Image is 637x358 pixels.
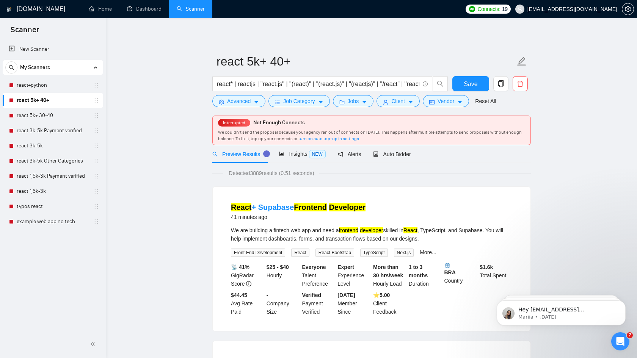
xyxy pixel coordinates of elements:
[219,99,224,105] span: setting
[429,99,435,105] span: idcard
[212,152,218,157] span: search
[231,203,251,211] mark: React
[5,61,17,73] button: search
[17,153,89,169] a: react 3k-5k Other Categories
[373,292,390,298] b: ⭐️ 5.00
[338,152,343,157] span: notification
[433,80,447,87] span: search
[301,291,336,316] div: Payment Verified
[229,291,265,316] div: Avg Rate Paid
[477,5,500,13] span: Connects:
[475,97,496,105] a: Reset All
[275,99,280,105] span: bars
[17,184,89,199] a: react 1,5k-3k
[93,203,99,209] span: holder
[627,332,633,338] span: 7
[93,128,99,134] span: holder
[457,99,463,105] span: caret-down
[93,158,99,164] span: holder
[336,291,372,316] div: Member Since
[373,264,403,278] b: More than 30 hrs/week
[5,24,45,40] span: Scanner
[348,97,359,105] span: Jobs
[360,249,388,257] span: TypeScript
[372,291,407,316] div: Client Feedback
[337,264,354,270] b: Expert
[265,291,301,316] div: Company Size
[265,263,301,288] div: Hourly
[443,263,479,288] div: Country
[403,227,417,233] mark: React
[433,76,448,91] button: search
[329,203,366,211] mark: Developer
[611,332,629,350] iframe: Intercom live chat
[217,52,515,71] input: Scanner name...
[93,82,99,88] span: holder
[294,203,327,211] mark: Frontend
[227,97,251,105] span: Advanced
[373,151,411,157] span: Auto Bidder
[362,99,367,105] span: caret-down
[452,76,489,91] button: Save
[444,263,477,275] b: BRA
[391,97,405,105] span: Client
[383,99,388,105] span: user
[3,42,103,57] li: New Scanner
[223,169,319,177] span: Detected 3889 results (0.51 seconds)
[212,95,265,107] button: settingAdvancedcaret-down
[513,76,528,91] button: delete
[438,97,454,105] span: Vendor
[6,3,12,16] img: logo
[622,3,634,15] button: setting
[373,152,378,157] span: robot
[231,203,366,211] a: React+ SupabaseFrontend Developer
[485,285,637,338] iframe: Intercom notifications message
[622,6,634,12] a: setting
[337,292,355,298] b: [DATE]
[267,264,289,270] b: $25 - $40
[89,6,112,12] a: homeHome
[372,263,407,288] div: Hourly Load
[17,108,89,123] a: react 5k+ 30-40
[17,93,89,108] a: react 5k+ 40+
[517,56,527,66] span: edit
[3,60,103,229] li: My Scanners
[229,263,265,288] div: GigRadar Score
[513,80,527,87] span: delete
[517,6,522,12] span: user
[254,99,259,105] span: caret-down
[268,95,329,107] button: barsJob Categorycaret-down
[231,292,247,298] b: $44.45
[502,5,508,13] span: 19
[17,214,89,229] a: example web app no tech
[231,249,285,257] span: Front-End Development
[212,151,267,157] span: Preview Results
[408,99,413,105] span: caret-down
[480,264,493,270] b: $ 1.6k
[409,264,428,278] b: 1 to 3 months
[394,249,414,257] span: Next.js
[221,120,248,125] span: Interrupted
[423,81,428,86] span: info-circle
[17,199,89,214] a: typos react
[315,249,354,257] span: React Bootstrap
[339,99,345,105] span: folder
[302,292,322,298] b: Verified
[93,188,99,194] span: holder
[231,226,512,243] div: We are building a fintech web app and need a skilled in , TypeScript, and Supabase. You will help...
[360,227,383,233] mark: developer
[309,150,326,158] span: NEW
[177,6,205,12] a: searchScanner
[493,76,508,91] button: copy
[283,97,315,105] span: Job Category
[420,249,436,255] a: More...
[301,263,336,288] div: Talent Preference
[231,213,366,222] div: 41 minutes ago
[469,6,475,12] img: upwork-logo.png
[93,97,99,103] span: holder
[291,249,309,257] span: React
